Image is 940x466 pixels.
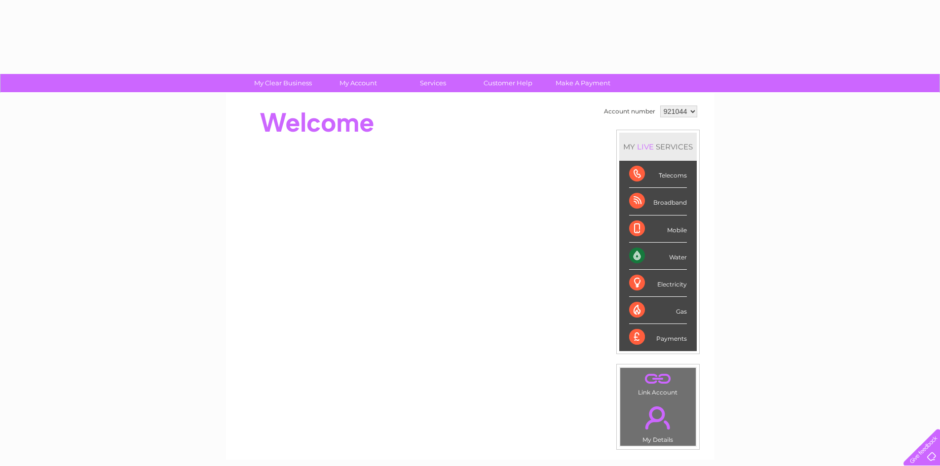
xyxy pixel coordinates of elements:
[467,74,549,92] a: Customer Help
[392,74,474,92] a: Services
[629,297,687,324] div: Gas
[620,398,696,446] td: My Details
[629,161,687,188] div: Telecoms
[629,215,687,243] div: Mobile
[623,370,693,388] a: .
[629,270,687,297] div: Electricity
[629,188,687,215] div: Broadband
[242,74,324,92] a: My Clear Business
[620,367,696,398] td: Link Account
[317,74,399,92] a: My Account
[623,400,693,435] a: .
[629,243,687,270] div: Water
[542,74,624,92] a: Make A Payment
[619,133,697,161] div: MY SERVICES
[635,142,656,151] div: LIVE
[629,324,687,351] div: Payments
[602,103,658,120] td: Account number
